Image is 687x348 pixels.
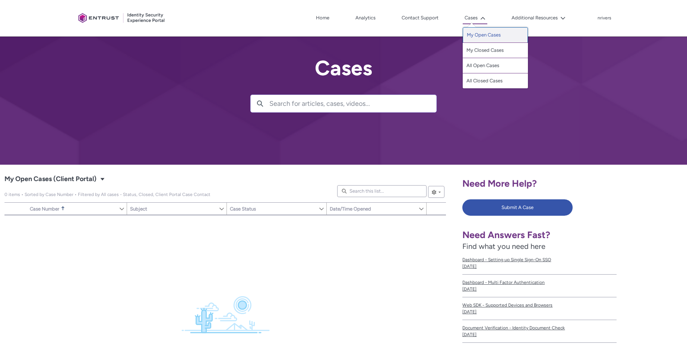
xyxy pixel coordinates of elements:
h2: Cases [250,57,437,80]
span: Web SDK - Supported Devices and Browsers [462,302,616,309]
span: My Open Cases (Client Portal) [4,173,96,185]
lightning-formatted-date-time: [DATE] [462,332,477,337]
p: nrivers [598,16,611,21]
button: Additional Resources [510,12,567,23]
a: Contact Support [400,12,440,23]
a: Case Number [27,203,119,215]
span: Dashboard - Setting up Single Sign-On SSO [462,256,616,263]
lightning-formatted-date-time: [DATE] [462,309,477,314]
lightning-formatted-date-time: [DATE] [462,287,477,292]
a: Web SDK - Supported Devices and Browsers[DATE] [462,297,616,320]
a: Case Status [227,203,319,215]
input: Search for articles, cases, videos... [269,95,436,112]
a: My Closed Cases [463,43,528,58]
a: Dashboard - Multi Factor Authentication[DATE] [462,275,616,297]
span: Need More Help? [462,178,537,189]
button: User Profile nrivers [597,14,612,21]
button: List View Controls [428,186,444,198]
a: Subject [127,203,219,215]
a: Date/Time Opened [327,203,418,215]
span: Case Number [30,206,59,212]
input: Search this list... [337,185,427,197]
button: Cases [463,12,487,24]
a: Analytics, opens in new tab [354,12,377,23]
a: Home [314,12,331,23]
a: Dashboard - Setting up Single Sign-On SSO[DATE] [462,252,616,275]
a: All Closed Cases [463,73,528,88]
button: Select a List View: Cases [98,174,107,183]
span: Dashboard - Multi Factor Authentication [462,279,616,286]
h1: Need Answers Fast? [462,229,616,241]
span: Document Verification - Identity Document Check [462,325,616,331]
a: My Open Cases [463,27,528,43]
lightning-formatted-date-time: [DATE] [462,264,477,269]
a: Document Verification - Identity Document Check[DATE] [462,320,616,343]
span: My Open Cases (Client Portal) [4,192,210,197]
a: All Open Cases [463,58,528,73]
button: Submit A Case [462,199,572,216]
button: Search [251,95,269,112]
span: Find what you need here [462,242,545,251]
